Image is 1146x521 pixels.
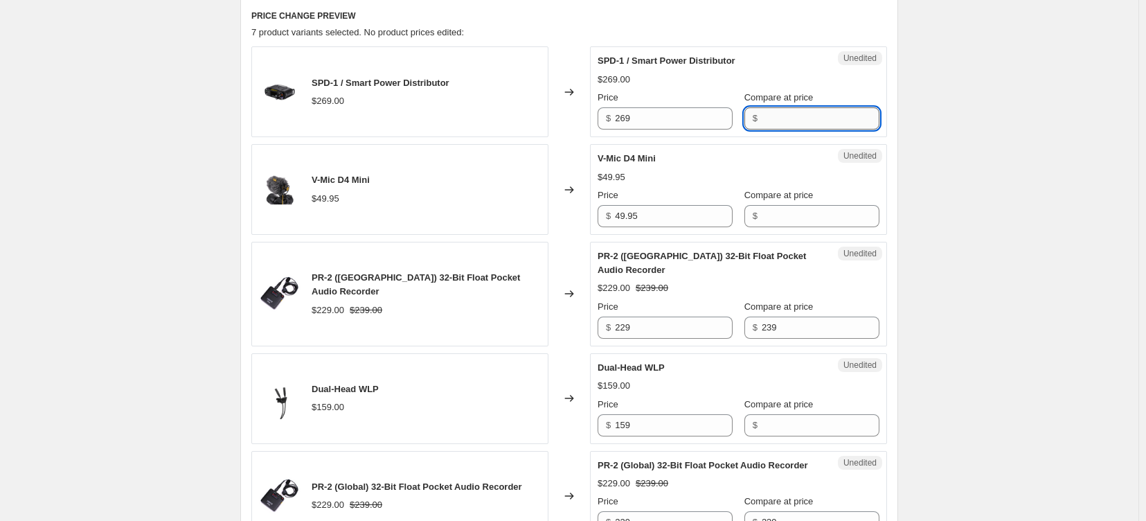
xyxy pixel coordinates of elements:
img: PR-2_eShop_1_80x.png [259,273,301,315]
div: $229.00 [598,281,630,295]
span: $ [606,322,611,333]
span: Compare at price [744,301,814,312]
span: Price [598,92,618,103]
span: 7 product variants selected. No product prices edited: [251,27,464,37]
img: V-Mic-D4-Mini-Deity-Microphones-1650005000_80x.png [259,169,301,211]
span: $ [606,420,611,430]
img: Deity-Product_80x.png [259,71,301,113]
span: V-Mic D4 Mini [598,153,656,164]
span: Price [598,399,618,409]
span: Price [598,496,618,506]
span: Unedited [843,53,877,64]
span: PR-2 ([GEOGRAPHIC_DATA]) 32-Bit Float Pocket Audio Recorder [312,272,520,297]
strike: $239.00 [350,303,382,317]
div: $49.95 [598,170,625,184]
span: Unedited [843,360,877,371]
span: SPD-1 / Smart Power Distributor [312,78,449,88]
span: Unedited [843,248,877,259]
strike: $239.00 [636,477,668,491]
div: $159.00 [598,379,630,393]
span: Dual-Head WLP [598,362,665,373]
strike: $239.00 [636,281,668,295]
span: $ [753,113,758,123]
img: Dual-Head_WLP_ccbb7744-a82b-4a62-9767-3e297f8b2814_80x.png [259,378,301,419]
span: Compare at price [744,399,814,409]
div: $229.00 [312,498,344,512]
span: $ [606,113,611,123]
span: Compare at price [744,92,814,103]
span: Unedited [843,150,877,161]
div: $269.00 [598,73,630,87]
span: $ [753,322,758,333]
span: PR-2 ([GEOGRAPHIC_DATA]) 32-Bit Float Pocket Audio Recorder [598,251,806,275]
span: $ [606,211,611,221]
span: Price [598,301,618,312]
span: Compare at price [744,190,814,200]
span: $ [753,211,758,221]
span: PR-2 (Global) 32-Bit Float Pocket Audio Recorder [312,482,522,492]
span: V-Mic D4 Mini [312,175,370,185]
div: $229.00 [312,303,344,317]
span: $ [753,420,758,430]
span: SPD-1 / Smart Power Distributor [598,55,735,66]
span: Price [598,190,618,200]
img: PR-2_eShop_1_80x.png [259,475,301,517]
span: Dual-Head WLP [312,384,379,394]
span: PR-2 (Global) 32-Bit Float Pocket Audio Recorder [598,460,808,470]
strike: $239.00 [350,498,382,512]
div: $159.00 [312,400,344,414]
div: $49.95 [312,192,339,206]
div: $229.00 [598,477,630,491]
div: $269.00 [312,94,344,108]
span: Unedited [843,457,877,468]
span: Compare at price [744,496,814,506]
h6: PRICE CHANGE PREVIEW [251,10,887,21]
